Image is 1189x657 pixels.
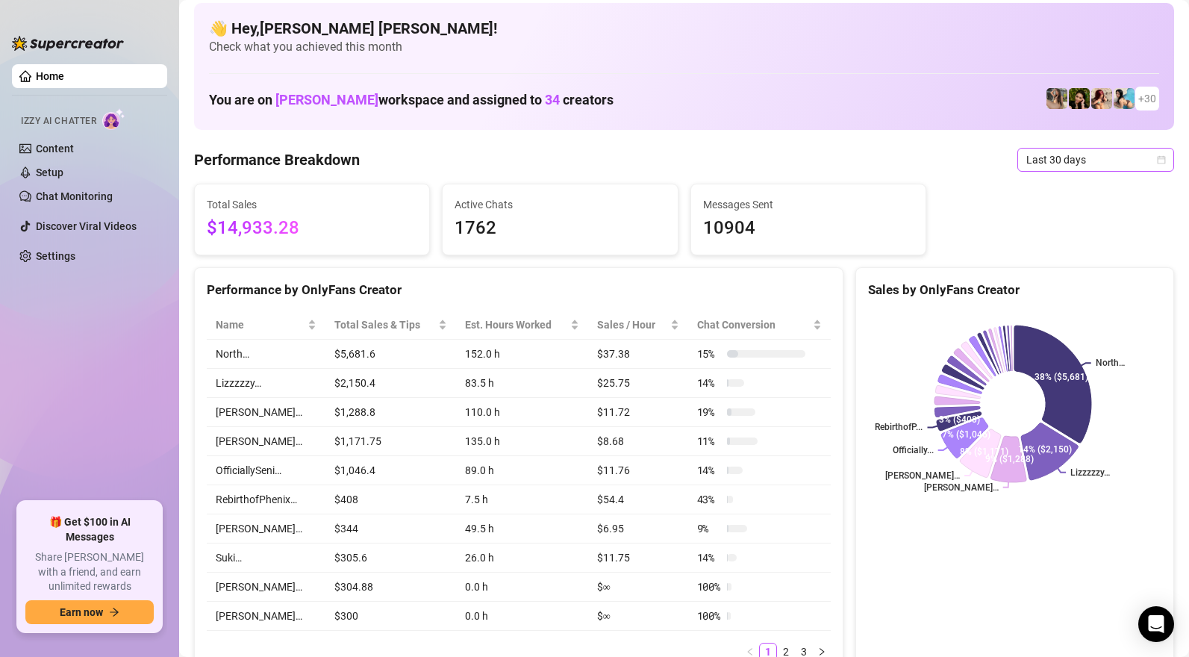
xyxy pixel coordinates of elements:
a: Discover Viral Videos [36,220,137,232]
th: Sales / Hour [588,311,688,340]
span: 43 % [697,491,721,508]
a: Setup [36,166,63,178]
span: 100 % [697,608,721,624]
td: $25.75 [588,369,688,398]
td: $2,150.4 [325,369,457,398]
td: $37.38 [588,340,688,369]
td: $1,288.8 [325,398,457,427]
span: 10904 [703,214,914,243]
td: $1,046.4 [325,456,457,485]
span: arrow-right [109,607,119,617]
span: 11 % [697,433,721,449]
td: Lizzzzzy… [207,369,325,398]
span: 1762 [455,214,665,243]
text: Officially... [893,445,934,455]
th: Chat Conversion [688,311,831,340]
span: Sales / Hour [597,317,667,333]
td: [PERSON_NAME]… [207,427,325,456]
span: 34 [545,92,560,108]
th: Name [207,311,325,340]
img: North (@northnattvip) [1114,88,1135,109]
td: Suki… [207,544,325,573]
span: 14 % [697,375,721,391]
div: Sales by OnlyFans Creator [868,280,1161,300]
span: 9 % [697,520,721,537]
span: $14,933.28 [207,214,417,243]
td: $11.75 [588,544,688,573]
td: $1,171.75 [325,427,457,456]
td: $305.6 [325,544,457,573]
td: [PERSON_NAME]… [207,602,325,631]
td: RebirthofPhenix… [207,485,325,514]
span: Check what you achieved this month [209,39,1159,55]
a: Home [36,70,64,82]
text: [PERSON_NAME]… [885,470,960,481]
td: [PERSON_NAME]… [207,514,325,544]
text: RebirthofP... [875,423,923,433]
span: Name [216,317,305,333]
td: $8.68 [588,427,688,456]
span: Share [PERSON_NAME] with a friend, and earn unlimited rewards [25,550,154,594]
h4: 👋 Hey, [PERSON_NAME] [PERSON_NAME] ! [209,18,1159,39]
td: 89.0 h [456,456,588,485]
td: $5,681.6 [325,340,457,369]
td: 135.0 h [456,427,588,456]
span: + 30 [1138,90,1156,107]
td: 7.5 h [456,485,588,514]
div: Est. Hours Worked [465,317,567,333]
span: 19 % [697,404,721,420]
span: Total Sales [207,196,417,213]
div: Performance by OnlyFans Creator [207,280,831,300]
span: Active Chats [455,196,665,213]
td: $54.4 [588,485,688,514]
span: 14 % [697,462,721,479]
td: $344 [325,514,457,544]
img: emilylou (@emilyylouu) [1046,88,1067,109]
span: calendar [1157,155,1166,164]
td: $∞ [588,573,688,602]
td: $11.72 [588,398,688,427]
span: left [746,647,755,656]
span: right [817,647,826,656]
span: Last 30 days [1026,149,1165,171]
td: $11.76 [588,456,688,485]
span: Earn now [60,606,103,618]
td: 26.0 h [456,544,588,573]
td: $300 [325,602,457,631]
td: 0.0 h [456,573,588,602]
a: Content [36,143,74,155]
span: Chat Conversion [697,317,810,333]
td: $6.95 [588,514,688,544]
span: Total Sales & Tips [334,317,436,333]
td: [PERSON_NAME]… [207,398,325,427]
td: $∞ [588,602,688,631]
h4: Performance Breakdown [194,149,360,170]
text: North… [1096,358,1125,368]
text: Lizzzzzy… [1070,467,1110,478]
td: OfficiallySeni… [207,456,325,485]
div: Open Intercom Messenger [1138,606,1174,642]
td: 49.5 h [456,514,588,544]
span: 100 % [697,579,721,595]
span: 15 % [697,346,721,362]
td: [PERSON_NAME]… [207,573,325,602]
td: 110.0 h [456,398,588,427]
td: 0.0 h [456,602,588,631]
text: [PERSON_NAME]… [924,482,999,493]
span: Messages Sent [703,196,914,213]
img: logo-BBDzfeDw.svg [12,36,124,51]
span: Izzy AI Chatter [21,114,96,128]
a: Chat Monitoring [36,190,113,202]
a: Settings [36,250,75,262]
button: Earn nowarrow-right [25,600,154,624]
span: [PERSON_NAME] [275,92,378,108]
h1: You are on workspace and assigned to creators [209,92,614,108]
img: North (@northnattfree) [1091,88,1112,109]
span: 🎁 Get $100 in AI Messages [25,515,154,544]
td: $304.88 [325,573,457,602]
td: $408 [325,485,457,514]
td: 83.5 h [456,369,588,398]
th: Total Sales & Tips [325,311,457,340]
td: North… [207,340,325,369]
span: 14 % [697,549,721,566]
